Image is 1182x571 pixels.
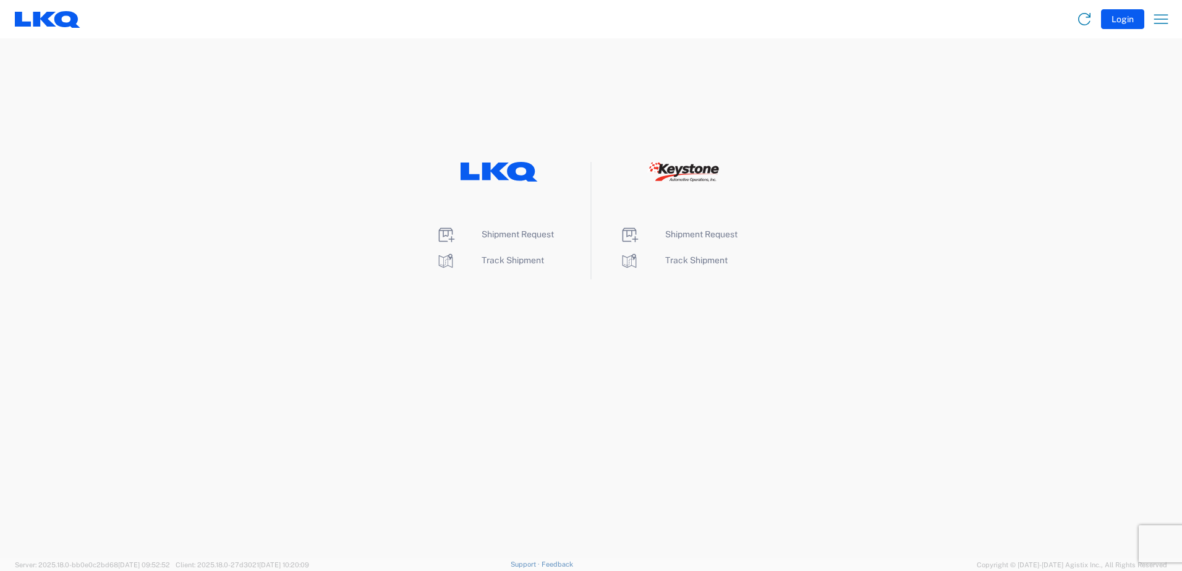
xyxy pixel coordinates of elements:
a: Track Shipment [436,255,544,265]
a: Shipment Request [436,229,554,239]
span: [DATE] 10:20:09 [259,561,309,569]
span: Shipment Request [665,229,738,239]
a: Shipment Request [619,229,738,239]
span: Track Shipment [482,255,544,265]
span: Client: 2025.18.0-27d3021 [176,561,309,569]
button: Login [1101,9,1144,29]
span: Track Shipment [665,255,728,265]
span: Shipment Request [482,229,554,239]
span: Copyright © [DATE]-[DATE] Agistix Inc., All Rights Reserved [977,559,1167,570]
a: Support [511,560,542,568]
span: Server: 2025.18.0-bb0e0c2bd68 [15,561,170,569]
span: [DATE] 09:52:52 [118,561,170,569]
a: Track Shipment [619,255,728,265]
a: Feedback [542,560,573,568]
